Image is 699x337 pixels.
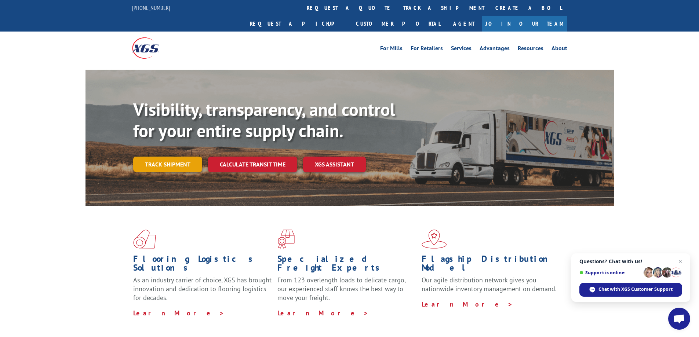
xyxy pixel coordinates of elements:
span: Questions? Chat with us! [579,259,682,264]
div: Open chat [668,308,690,330]
a: Customer Portal [350,16,446,32]
p: From 123 overlength loads to delicate cargo, our experienced staff knows the best way to move you... [277,276,416,308]
a: Agent [446,16,482,32]
a: XGS ASSISTANT [303,157,366,172]
a: For Retailers [411,45,443,54]
h1: Flagship Distribution Model [422,254,560,276]
a: Learn More > [133,309,225,317]
a: About [551,45,567,54]
h1: Flooring Logistics Solutions [133,254,272,276]
h1: Specialized Freight Experts [277,254,416,276]
a: Track shipment [133,157,202,172]
img: xgs-icon-focused-on-flooring-red [277,230,295,249]
a: Resources [518,45,543,54]
a: Learn More > [422,300,513,308]
span: Our agile distribution network gives you nationwide inventory management on demand. [422,276,557,293]
div: Chat with XGS Customer Support [579,283,682,297]
a: For Mills [380,45,403,54]
a: Calculate transit time [208,157,297,172]
a: Request a pickup [244,16,350,32]
span: Chat with XGS Customer Support [598,286,673,293]
b: Visibility, transparency, and control for your entire supply chain. [133,98,395,142]
a: Join Our Team [482,16,567,32]
a: [PHONE_NUMBER] [132,4,170,11]
a: Learn More > [277,309,369,317]
img: xgs-icon-flagship-distribution-model-red [422,230,447,249]
span: As an industry carrier of choice, XGS has brought innovation and dedication to flooring logistics... [133,276,272,302]
span: Support is online [579,270,641,275]
img: xgs-icon-total-supply-chain-intelligence-red [133,230,156,249]
span: Close chat [676,257,685,266]
a: Services [451,45,472,54]
a: Advantages [480,45,510,54]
